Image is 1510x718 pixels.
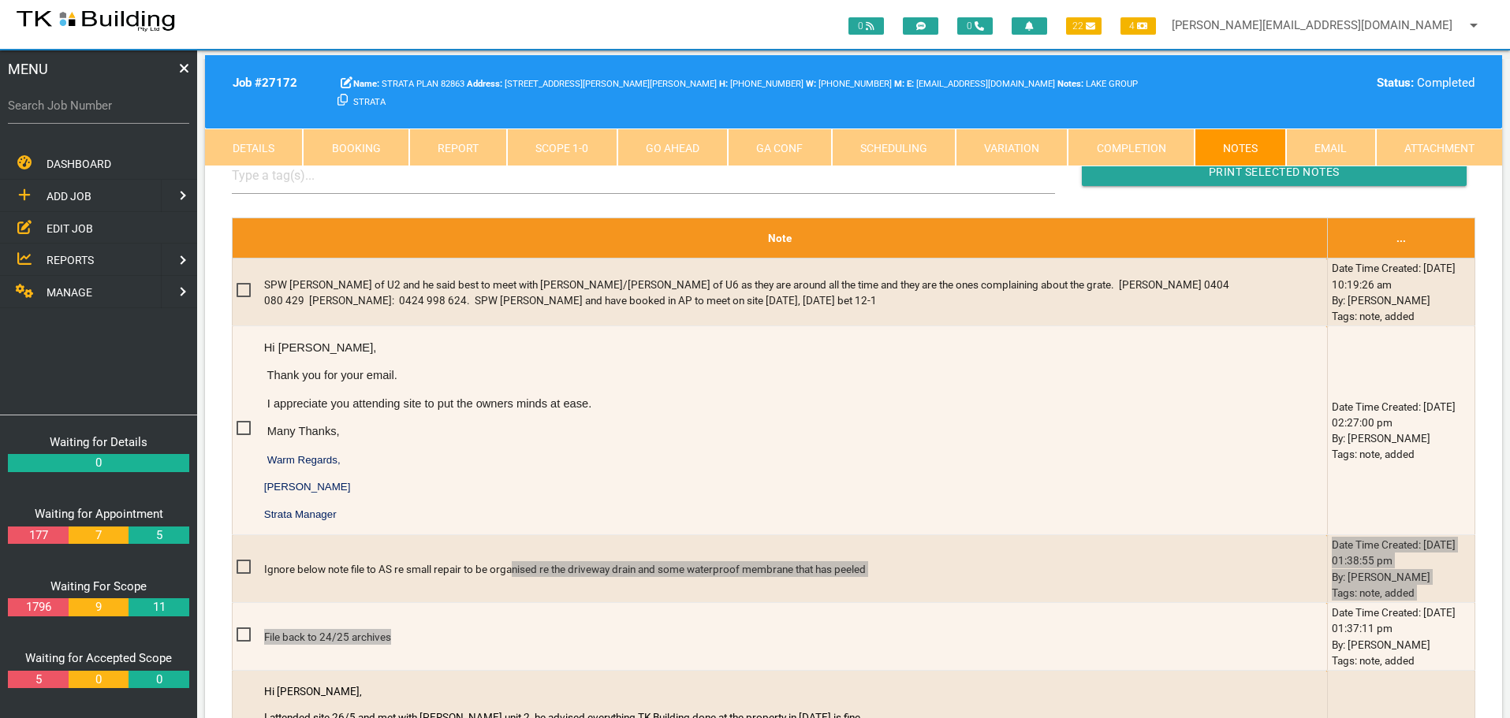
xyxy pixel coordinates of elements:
[205,128,303,166] a: Details
[8,526,68,545] a: 177
[267,454,341,466] span: Warm Regards,
[264,277,1242,309] p: SPW [PERSON_NAME] of U2 and he said best to meet with [PERSON_NAME]/[PERSON_NAME] of U6 as they a...
[467,79,502,89] b: Address:
[894,79,904,89] b: M:
[47,286,92,299] span: MANAGE
[1082,158,1467,186] input: Print Selected Notes
[264,685,362,698] span: Hi [PERSON_NAME],
[907,79,914,89] b: E:
[719,79,728,89] b: H:
[47,158,111,170] span: DASHBOARD
[264,341,377,354] span: Hi [PERSON_NAME],
[232,158,350,193] input: Type a tag(s)...
[1376,128,1502,166] a: Attachment
[264,629,1242,645] p: File back to 24/25 archives
[264,481,351,493] span: [PERSON_NAME]
[47,221,93,234] span: EDIT JOB
[337,94,348,108] a: Click here copy customer information.
[8,454,189,472] a: 0
[1327,259,1475,326] td: Date Time Created: [DATE] 10:19:26 am By: [PERSON_NAME] Tags: note, added
[507,128,617,166] a: Scope 1-0
[956,128,1068,166] a: Variation
[1286,128,1375,166] a: Email
[267,369,397,381] span: Thank you for your email.
[69,671,129,689] a: 0
[353,79,464,89] span: STRATA PLAN 82863
[50,579,147,593] a: Waiting For Scope
[617,128,728,166] a: Go Ahead
[1177,74,1475,92] div: Completed
[8,671,68,689] a: 5
[1066,17,1102,35] span: 22
[8,97,189,115] label: Search Job Number
[303,128,408,166] a: Booking
[907,79,1055,89] span: [EMAIL_ADDRESS][DOMAIN_NAME]
[129,598,188,616] a: 11
[848,17,884,35] span: 0
[806,79,892,89] span: LAKE GROUP STRATA
[1068,128,1194,166] a: Completion
[1327,218,1475,259] th: ...
[467,79,717,89] span: [STREET_ADDRESS][PERSON_NAME][PERSON_NAME]
[232,218,1327,259] th: Note
[16,8,176,33] img: s3file
[129,671,188,689] a: 0
[233,76,297,90] b: Job # 27172
[25,651,172,665] a: Waiting for Accepted Scope
[69,526,129,545] a: 7
[1377,76,1414,90] b: Status:
[264,508,337,520] span: Strata Manager
[50,435,147,449] a: Waiting for Details
[353,79,379,89] b: Name:
[832,128,956,166] a: Scheduling
[8,598,68,616] a: 1796
[264,561,1242,577] p: Ignore below note file to AS re small repair to be organised re the driveway drain and some water...
[1327,603,1475,671] td: Date Time Created: [DATE] 01:37:11 pm By: [PERSON_NAME] Tags: note, added
[409,128,507,166] a: Report
[353,79,1138,107] span: LAKE GROUP STRATA
[8,58,48,80] span: MENU
[47,190,91,203] span: ADD JOB
[69,598,129,616] a: 9
[806,79,816,89] b: W:
[1327,326,1475,535] td: Date Time Created: [DATE] 02:27:00 pm By: [PERSON_NAME] Tags: note, added
[35,507,163,521] a: Waiting for Appointment
[1195,128,1286,166] a: Notes
[267,425,340,437] span: Many Thanks,
[719,79,803,89] span: LAKE GROUP STRATA
[957,17,993,35] span: 0
[1057,79,1083,89] b: Notes:
[1327,535,1475,603] td: Date Time Created: [DATE] 01:38:55 pm By: [PERSON_NAME] Tags: note, added
[47,254,94,266] span: REPORTS
[728,128,831,166] a: GA Conf
[129,526,188,545] a: 5
[267,397,591,410] span: I appreciate you attending site to put the owners minds at ease.
[1120,17,1156,35] span: 4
